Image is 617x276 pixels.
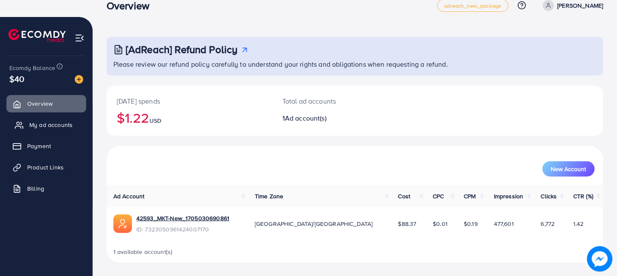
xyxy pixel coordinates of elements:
[117,96,262,106] p: [DATE] spends
[113,248,173,256] span: 1 available account(s)
[255,192,283,200] span: Time Zone
[494,220,514,228] span: 477,601
[433,220,448,228] span: $0.01
[282,96,386,106] p: Total ad accounts
[558,0,603,11] p: [PERSON_NAME]
[255,220,373,228] span: [GEOGRAPHIC_DATA]/[GEOGRAPHIC_DATA]
[9,64,55,72] span: Ecomdy Balance
[433,192,444,200] span: CPC
[113,214,132,233] img: ic-ads-acc.e4c84228.svg
[282,114,386,122] h2: 1
[27,184,44,193] span: Billing
[113,192,145,200] span: Ad Account
[136,225,229,234] span: ID: 7323050961424007170
[149,116,161,125] span: USD
[6,159,86,176] a: Product Links
[551,166,586,172] span: New Account
[543,161,595,177] button: New Account
[541,220,555,228] span: 6,772
[8,29,66,42] img: logo
[464,220,478,228] span: $0.19
[587,246,613,272] img: image
[126,43,238,56] h3: [AdReach] Refund Policy
[6,95,86,112] a: Overview
[541,192,557,200] span: Clicks
[285,113,327,123] span: Ad account(s)
[27,163,64,172] span: Product Links
[6,138,86,155] a: Payment
[136,214,229,222] a: 42593_MKT-New_1705030690861
[574,220,584,228] span: 1.42
[445,3,501,8] span: adreach_new_package
[494,192,524,200] span: Impression
[6,116,86,133] a: My ad accounts
[29,121,73,129] span: My ad accounts
[6,180,86,197] a: Billing
[464,192,476,200] span: CPM
[398,220,417,228] span: $88.37
[9,73,24,85] span: $40
[27,99,53,108] span: Overview
[75,75,83,84] img: image
[398,192,411,200] span: Cost
[27,142,51,150] span: Payment
[113,59,598,69] p: Please review our refund policy carefully to understand your rights and obligations when requesti...
[117,110,262,126] h2: $1.22
[574,192,594,200] span: CTR (%)
[75,33,85,43] img: menu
